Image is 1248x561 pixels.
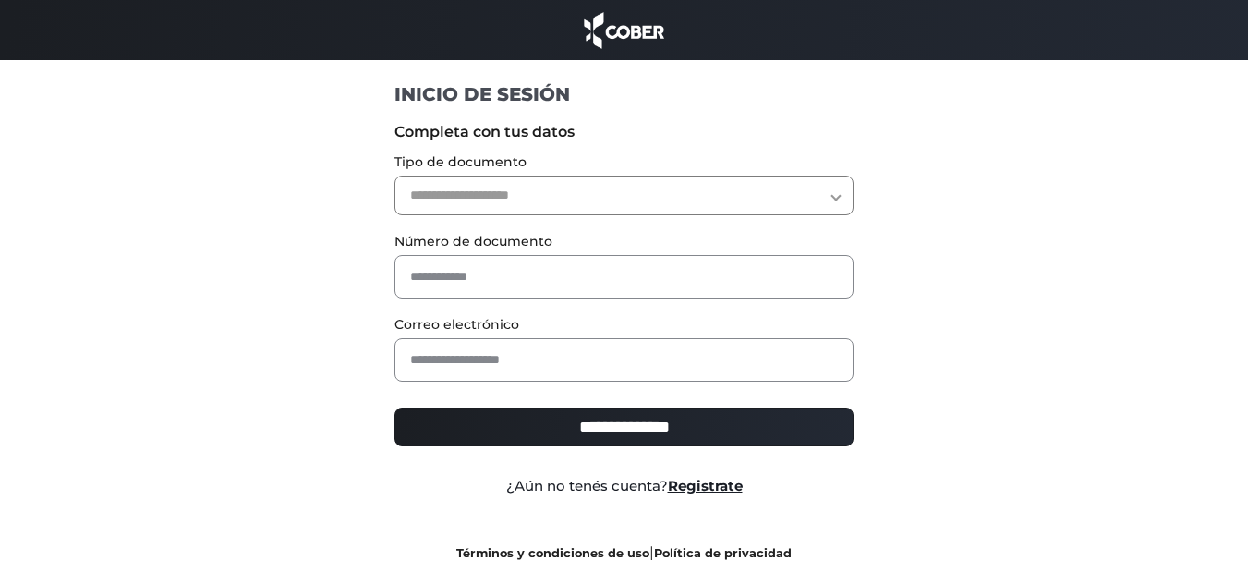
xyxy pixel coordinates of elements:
[394,121,854,143] label: Completa con tus datos
[394,82,854,106] h1: INICIO DE SESIÓN
[579,9,670,51] img: cober_marca.png
[394,315,854,335] label: Correo electrónico
[394,152,854,172] label: Tipo de documento
[394,232,854,251] label: Número de documento
[456,546,649,560] a: Términos y condiciones de uso
[668,477,743,494] a: Registrate
[654,546,792,560] a: Política de privacidad
[381,476,867,497] div: ¿Aún no tenés cuenta?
